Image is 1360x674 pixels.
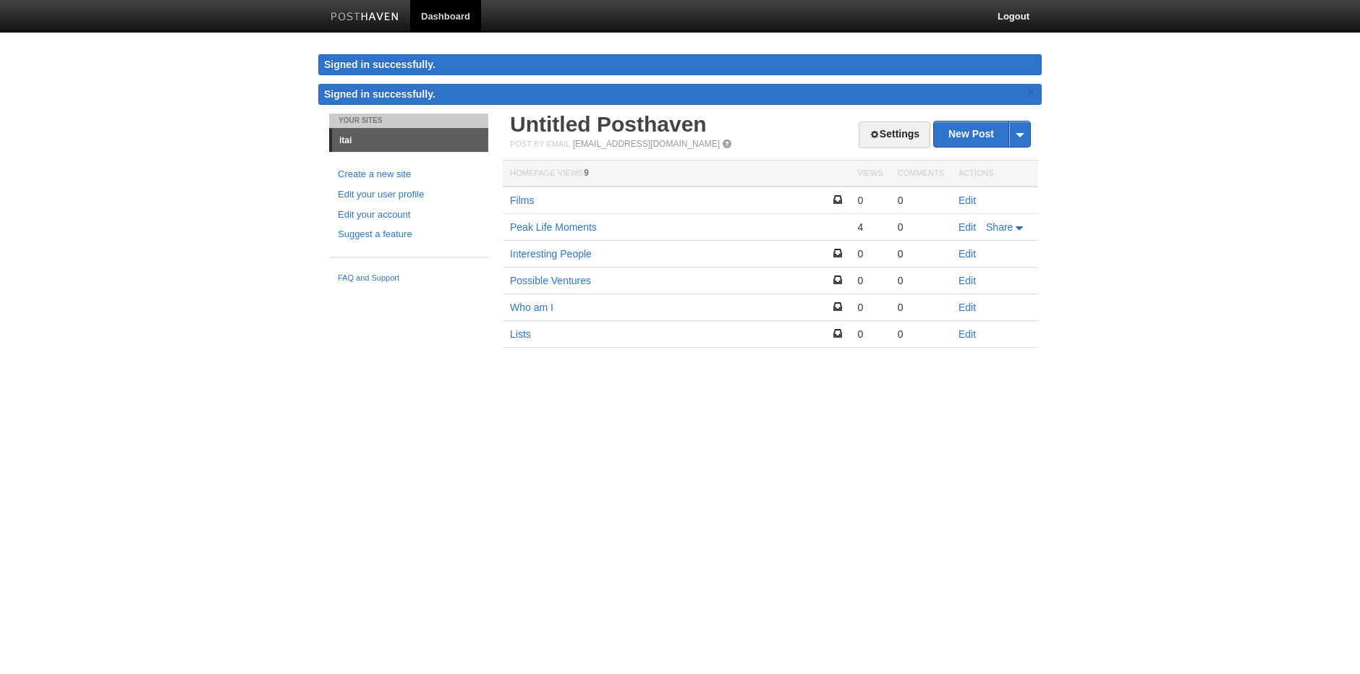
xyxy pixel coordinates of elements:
th: Homepage Views [503,161,850,187]
a: Edit [959,275,976,286]
a: Who am I [510,302,553,313]
a: [EMAIL_ADDRESS][DOMAIN_NAME] [573,139,720,149]
a: Edit [959,328,976,340]
a: Peak Life Moments [510,221,597,233]
div: 0 [857,194,883,207]
a: Possible Ventures [510,275,591,286]
div: 0 [898,194,944,207]
a: Untitled Posthaven [510,112,707,136]
div: 0 [898,274,944,287]
span: Post by Email [510,140,570,148]
a: Edit [959,248,976,260]
a: Edit your account [338,208,480,223]
th: Views [850,161,890,187]
div: 0 [898,221,944,234]
a: FAQ and Support [338,272,480,285]
a: Edit [959,221,976,233]
span: Signed in successfully. [324,88,435,100]
a: itai [332,129,488,152]
div: 0 [857,301,883,314]
div: 0 [898,301,944,314]
a: × [1025,84,1038,102]
a: Edit [959,302,976,313]
a: Create a new site [338,167,480,182]
a: Edit your user profile [338,187,480,202]
a: Lists [510,328,531,340]
a: Films [510,195,534,206]
span: 9 [584,168,589,178]
div: 0 [898,247,944,260]
div: 0 [898,328,944,341]
a: New Post [934,121,1030,147]
div: 4 [857,221,883,234]
a: Settings [859,121,930,148]
img: Posthaven-bar [331,12,399,23]
a: Edit [959,195,976,206]
span: Share [986,221,1013,233]
a: Suggest a feature [338,227,480,242]
div: 0 [857,247,883,260]
div: 0 [857,274,883,287]
div: Signed in successfully. [318,54,1042,75]
th: Actions [951,161,1038,187]
th: Comments [891,161,951,187]
a: Interesting People [510,248,592,260]
li: Your Sites [329,114,488,128]
div: 0 [857,328,883,341]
